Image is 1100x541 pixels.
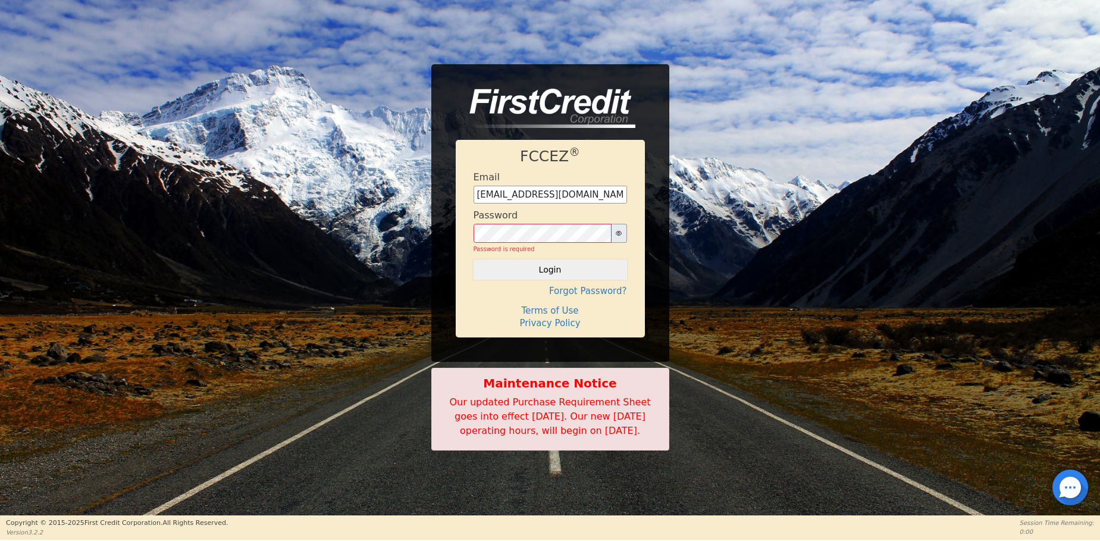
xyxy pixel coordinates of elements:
[474,318,627,329] h4: Privacy Policy
[569,146,580,158] sup: ®
[162,519,228,527] span: All Rights Reserved.
[474,224,612,243] input: password
[474,209,518,221] h4: Password
[474,148,627,165] h1: FCCEZ
[474,245,627,254] div: Password is required
[474,286,627,296] h4: Forgot Password?
[474,259,627,280] button: Login
[474,171,500,183] h4: Email
[438,374,663,392] b: Maintenance Notice
[1020,527,1094,536] p: 0:00
[6,518,228,529] p: Copyright © 2015- 2025 First Credit Corporation.
[1020,518,1094,527] p: Session Time Remaining:
[474,186,627,204] input: Enter email
[450,396,651,436] span: Our updated Purchase Requirement Sheet goes into effect [DATE]. Our new [DATE] operating hours, w...
[456,89,635,128] img: logo-CMu_cnol.png
[474,305,627,316] h4: Terms of Use
[6,528,228,537] p: Version 3.2.2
